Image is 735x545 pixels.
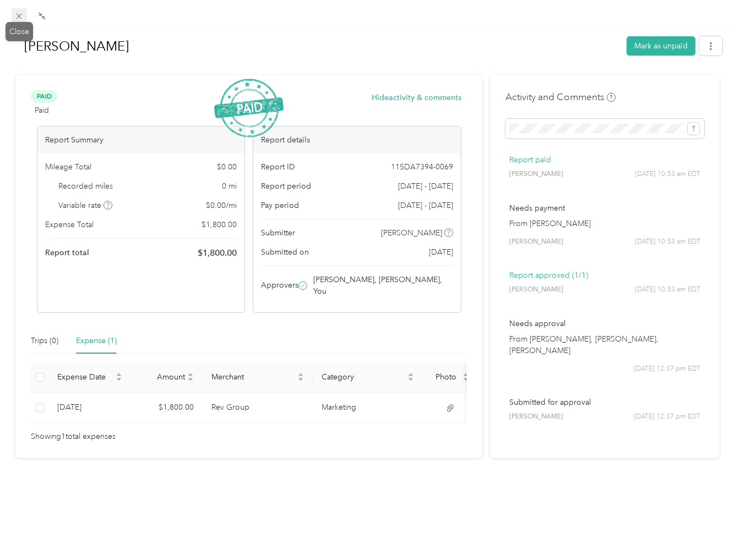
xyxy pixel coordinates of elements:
span: [PERSON_NAME] [509,412,563,422]
div: Close [6,22,33,41]
td: 9-17-2025 [48,393,131,423]
span: Photo [432,372,460,382]
span: Paid [35,104,49,116]
span: [DATE] 10:53 am EDT [635,237,700,247]
span: Report total [45,247,89,258]
th: Expense Date [48,362,131,393]
button: Hideactivity & comments [372,92,461,103]
span: caret-up [187,371,194,378]
td: $1,800.00 [131,393,203,423]
span: Report ID [261,161,295,173]
h4: Activity and Comments [505,90,616,104]
td: Marketing [313,393,423,423]
span: Approvers [261,279,298,291]
p: Report approved (1/1) [509,269,700,281]
div: Report Summary [37,126,245,153]
span: [PERSON_NAME], [PERSON_NAME], You [313,274,451,297]
p: Submitted for approval [509,397,700,408]
div: Report details [253,126,461,153]
div: Trips (0) [31,335,58,347]
p: Report paid [509,154,700,166]
span: Variable rate [58,200,112,211]
span: Expense Total [45,219,94,230]
span: [DATE] 12:37 pm EDT [634,412,700,422]
span: [PERSON_NAME] [509,285,563,295]
p: Needs approval [509,318,700,329]
span: caret-down [187,376,194,383]
span: caret-down [116,376,122,383]
p: From [PERSON_NAME] [509,218,700,229]
span: Recorded miles [58,180,113,192]
span: 0 mi [222,180,237,192]
span: Submitter [261,227,295,239]
span: [DATE] 12:37 pm EDT [634,364,700,374]
span: [PERSON_NAME] [509,237,563,247]
span: Showing 1 total expenses [31,431,116,443]
th: Photo [423,362,478,393]
span: Submitted on [261,246,309,258]
p: Needs payment [509,202,700,214]
span: $ 1,800.00 [202,219,237,230]
span: Expense Date [57,372,113,382]
iframe: Everlance-gr Chat Button Frame [673,483,735,545]
span: caret-down [407,376,414,383]
span: [PERSON_NAME] [381,227,442,239]
span: Amount [140,372,185,382]
div: Expense (1) [76,335,117,347]
span: [PERSON_NAME] [509,169,563,179]
span: caret-down [297,376,304,383]
span: Paid [31,90,57,103]
span: [DATE] 10:53 am EDT [635,169,700,179]
th: Merchant [203,362,313,393]
th: Category [313,362,423,393]
span: caret-up [407,371,414,378]
span: Mileage Total [45,161,91,173]
button: Mark as unpaid [627,36,695,56]
th: Amount [131,362,203,393]
span: Pay period [261,200,299,211]
span: $ 0.00 [217,161,237,173]
span: $ 1,800.00 [198,246,237,260]
span: caret-up [462,371,469,378]
span: [DATE] - [DATE] [398,180,453,192]
span: Report period [261,180,311,192]
span: Category [322,372,405,382]
span: caret-up [116,371,122,378]
img: PaidStamp [214,79,284,137]
p: From [PERSON_NAME], [PERSON_NAME], [PERSON_NAME] [509,333,700,356]
td: Rev Group [203,393,313,423]
span: caret-up [297,371,304,378]
span: [DATE] 10:53 am EDT [635,285,700,295]
h1: Todd R [13,33,619,59]
span: caret-down [462,376,469,383]
span: 115DA7394-0069 [391,161,453,173]
span: $ 0.00 / mi [206,200,237,211]
span: [DATE] - [DATE] [398,200,453,211]
span: [DATE] [429,246,453,258]
span: Merchant [211,372,295,382]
